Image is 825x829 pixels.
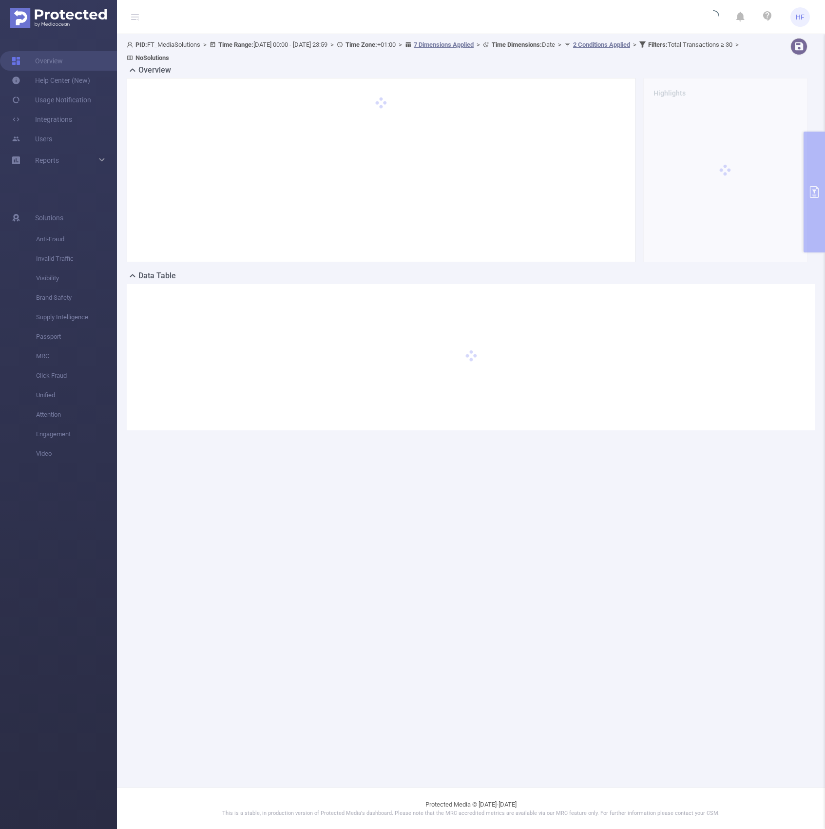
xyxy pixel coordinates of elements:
[36,230,117,249] span: Anti-Fraud
[414,41,474,48] u: 7 Dimensions Applied
[36,327,117,347] span: Passport
[474,41,483,48] span: >
[396,41,405,48] span: >
[35,156,59,164] span: Reports
[492,41,542,48] b: Time Dimensions :
[135,41,147,48] b: PID:
[573,41,630,48] u: 2 Conditions Applied
[127,41,742,61] span: FT_MediaSolutions [DATE] 00:00 - [DATE] 23:59 +01:00
[36,366,117,386] span: Click Fraud
[117,788,825,829] footer: Protected Media © [DATE]-[DATE]
[138,270,176,282] h2: Data Table
[36,288,117,308] span: Brand Safety
[200,41,210,48] span: >
[36,347,117,366] span: MRC
[36,308,117,327] span: Supply Intelligence
[12,71,90,90] a: Help Center (New)
[36,424,117,444] span: Engagement
[555,41,564,48] span: >
[492,41,555,48] span: Date
[36,405,117,424] span: Attention
[141,810,801,818] p: This is a stable, in production version of Protected Media's dashboard. Please note that the MRC ...
[648,41,732,48] span: Total Transactions ≥ 30
[36,444,117,463] span: Video
[35,151,59,170] a: Reports
[12,110,72,129] a: Integrations
[218,41,253,48] b: Time Range:
[648,41,668,48] b: Filters :
[10,8,107,28] img: Protected Media
[345,41,377,48] b: Time Zone:
[630,41,639,48] span: >
[127,41,135,48] i: icon: user
[36,249,117,269] span: Invalid Traffic
[327,41,337,48] span: >
[35,208,63,228] span: Solutions
[732,41,742,48] span: >
[12,51,63,71] a: Overview
[36,269,117,288] span: Visibility
[36,386,117,405] span: Unified
[138,64,171,76] h2: Overview
[708,10,719,24] i: icon: loading
[12,129,52,149] a: Users
[12,90,91,110] a: Usage Notification
[135,54,169,61] b: No Solutions
[796,7,805,27] span: HF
